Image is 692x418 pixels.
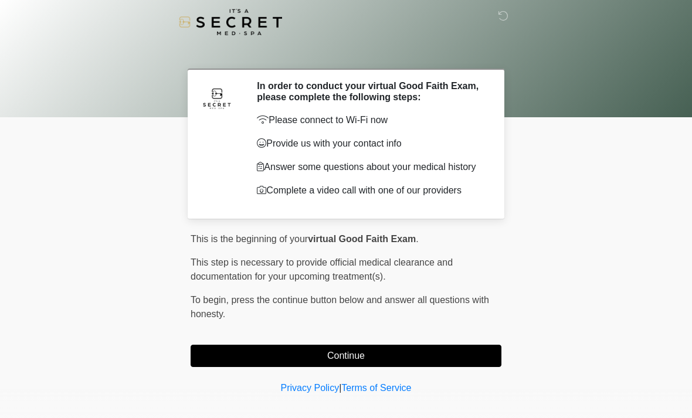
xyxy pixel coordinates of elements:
button: Continue [191,345,501,367]
h1: ‎ ‎ [182,42,510,64]
span: This is the beginning of your [191,234,308,244]
a: Privacy Policy [281,383,340,393]
p: Provide us with your contact info [257,137,484,151]
img: Agent Avatar [199,80,235,115]
img: It's A Secret Med Spa Logo [179,9,282,35]
a: | [339,383,341,393]
span: press the continue button below and answer all questions with honesty. [191,295,489,319]
strong: virtual Good Faith Exam [308,234,416,244]
p: Complete a video call with one of our providers [257,183,484,198]
h2: In order to conduct your virtual Good Faith Exam, please complete the following steps: [257,80,484,103]
p: Please connect to Wi-Fi now [257,113,484,127]
p: Answer some questions about your medical history [257,160,484,174]
span: This step is necessary to provide official medical clearance and documentation for your upcoming ... [191,257,453,281]
a: Terms of Service [341,383,411,393]
span: To begin, [191,295,231,305]
span: . [416,234,418,244]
